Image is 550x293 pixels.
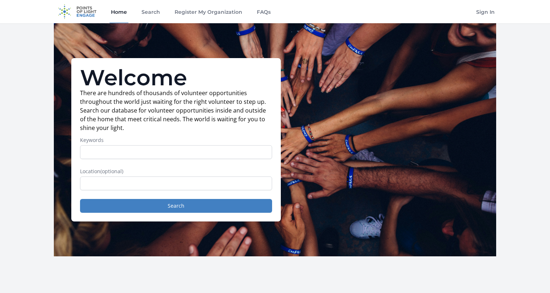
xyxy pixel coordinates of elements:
[100,168,123,175] span: (optional)
[80,168,272,175] label: Location
[80,67,272,89] h1: Welcome
[80,199,272,213] button: Search
[80,137,272,144] label: Keywords
[80,89,272,132] p: There are hundreds of thousands of volunteer opportunities throughout the world just waiting for ...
